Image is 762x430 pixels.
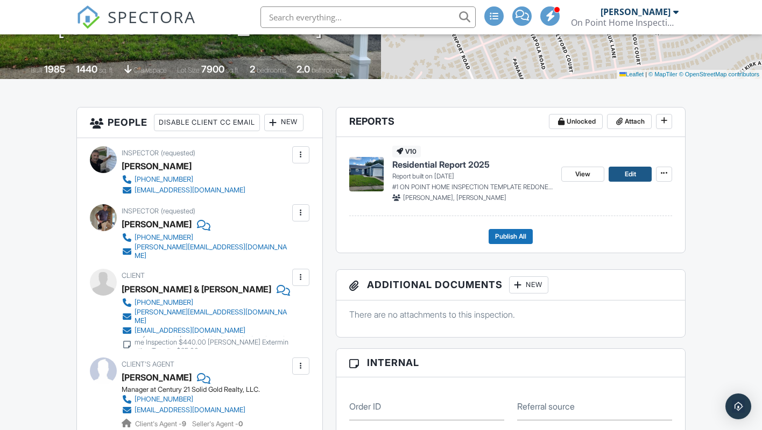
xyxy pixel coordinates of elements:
span: (requested) [161,149,195,157]
a: [PHONE_NUMBER] [122,174,245,185]
div: New [264,114,304,131]
a: [PERSON_NAME][EMAIL_ADDRESS][DOMAIN_NAME] [122,243,290,260]
div: 2 [250,63,255,75]
a: Leaflet [619,71,644,77]
span: sq.ft. [226,66,239,74]
label: Order ID [349,400,381,412]
span: Client's Agent - [135,420,188,428]
div: [PERSON_NAME] [122,158,192,174]
div: [PHONE_NUMBER] [135,175,193,184]
a: [EMAIL_ADDRESS][DOMAIN_NAME] [122,325,290,336]
div: [EMAIL_ADDRESS][DOMAIN_NAME] [135,186,245,195]
img: The Best Home Inspection Software - Spectora [76,5,100,29]
div: Manager at Century 21 Solid Gold Realty, LLC. [122,385,260,394]
a: © MapTiler [648,71,678,77]
div: 7900 [201,63,224,75]
div: [PERSON_NAME][EMAIL_ADDRESS][DOMAIN_NAME] [135,243,290,260]
span: Client [122,271,145,279]
div: Open Intercom Messenger [725,393,751,419]
h3: Internal [336,349,686,377]
span: (requested) [161,207,195,215]
a: [PHONE_NUMBER] [122,394,251,405]
span: Inspector [122,149,159,157]
span: bedrooms [257,66,286,74]
span: Built [31,66,43,74]
div: On Point Home Inspection Services [571,17,679,28]
div: 1985 [44,63,66,75]
div: 1440 [76,63,97,75]
span: Seller's Agent - [192,420,243,428]
div: [EMAIL_ADDRESS][DOMAIN_NAME] [135,406,245,414]
div: 2.0 [297,63,310,75]
div: [PHONE_NUMBER] [135,233,193,242]
span: | [645,71,647,77]
a: [PERSON_NAME] [122,369,192,385]
a: © OpenStreetMap contributors [679,71,759,77]
a: [PHONE_NUMBER] [122,297,290,308]
div: [EMAIL_ADDRESS][DOMAIN_NAME] [135,326,245,335]
div: New [509,276,548,293]
div: [PHONE_NUMBER] [135,298,193,307]
span: crawlspace [133,66,167,74]
p: There are no attachments to this inspection. [349,309,673,320]
div: [PERSON_NAME] [601,6,671,17]
a: [PERSON_NAME][EMAIL_ADDRESS][DOMAIN_NAME] [122,308,290,325]
span: Lot Size [177,66,200,74]
div: [PERSON_NAME] [122,216,192,232]
strong: 9 [182,420,186,428]
input: Search everything... [260,6,476,28]
span: SPECTORA [108,5,196,28]
h3: People [77,107,322,138]
a: SPECTORA [76,15,196,37]
div: Disable Client CC Email [154,114,260,131]
a: [PHONE_NUMBER] [122,232,290,243]
a: [EMAIL_ADDRESS][DOMAIN_NAME] [122,405,251,415]
span: Client's Agent [122,360,174,368]
div: [PERSON_NAME] & [PERSON_NAME] [122,281,271,297]
label: Referral source [517,400,575,412]
span: sq. ft. [99,66,114,74]
h3: Additional Documents [336,270,686,300]
div: Pay On Site Separate Checks or Cash On Point Home Inspection $440.00 [PERSON_NAME] Exterminating-... [135,329,290,355]
span: bathrooms [312,66,342,74]
a: [EMAIL_ADDRESS][DOMAIN_NAME] [122,185,245,196]
div: [PHONE_NUMBER] [135,395,193,404]
span: Inspector [122,207,159,215]
div: [PERSON_NAME][EMAIL_ADDRESS][DOMAIN_NAME] [135,308,290,325]
strong: 0 [238,420,243,428]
